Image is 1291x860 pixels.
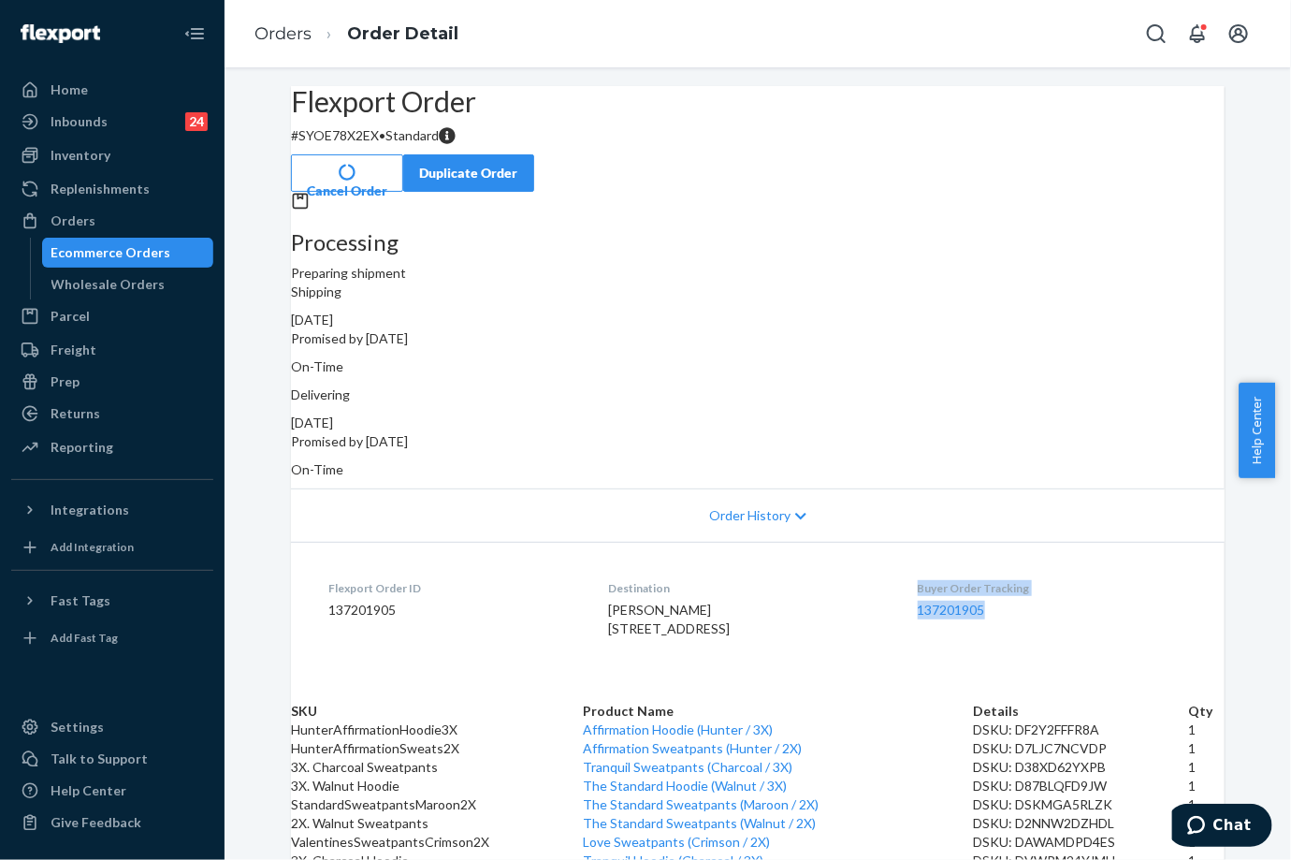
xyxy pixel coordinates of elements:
button: Help Center [1239,383,1275,478]
td: 1 [1189,758,1225,777]
div: DSKU: D7LJC7NCVDP [974,739,1189,758]
button: Integrations [11,495,213,525]
div: Add Integration [51,539,134,555]
div: DSKU: DAWAMDPD4ES [974,833,1189,852]
div: Integrations [51,501,129,519]
div: Parcel [51,307,90,326]
button: Cancel Order [291,154,403,192]
a: Freight [11,335,213,365]
div: DSKU: D87BLQFD9JW [974,777,1189,795]
dt: Buyer Order Tracking [918,580,1187,596]
dd: 137201905 [328,601,578,619]
button: Fast Tags [11,586,213,616]
p: Promised by [DATE] [291,432,1225,451]
div: Orders [51,211,95,230]
a: Help Center [11,776,213,806]
th: Product Name [584,702,974,721]
p: Shipping [291,283,1225,301]
span: Order History [709,506,791,525]
td: 1 [1189,739,1225,758]
td: ValentinesSweatpantsCrimson2X [291,833,584,852]
div: Prep [51,372,80,391]
h2: Flexport Order [291,86,1225,117]
button: Open account menu [1220,15,1257,52]
a: Replenishments [11,174,213,204]
td: 3X. Charcoal Sweatpants [291,758,584,777]
a: The Standard Hoodie (Walnut / 3X) [584,778,788,794]
div: 24 [185,112,208,131]
button: Close Navigation [176,15,213,52]
div: DSKU: D38XD62YXPB [974,758,1189,777]
div: DSKU: DSKMGA5RLZK [974,795,1189,814]
ol: breadcrumbs [239,7,473,62]
h3: Processing [291,230,1225,255]
a: Returns [11,399,213,429]
div: Ecommerce Orders [51,243,171,262]
div: [DATE] [291,414,1225,432]
button: Talk to Support [11,744,213,774]
a: Order Detail [347,23,458,44]
a: Orders [11,206,213,236]
a: The Standard Sweatpants (Walnut / 2X) [584,815,817,831]
div: Fast Tags [51,591,110,610]
div: DSKU: DF2Y2FFFR8A [974,721,1189,739]
div: DSKU: D2NNW2DZHDL [974,814,1189,833]
a: Affirmation Hoodie (Hunter / 3X) [584,722,774,737]
a: Inbounds24 [11,107,213,137]
td: HunterAffirmationHoodie3X [291,721,584,739]
span: [PERSON_NAME] [STREET_ADDRESS] [608,602,730,636]
a: Tranquil Sweatpants (Charcoal / 3X) [584,759,793,775]
p: On-Time [291,357,1225,376]
button: Open Search Box [1138,15,1175,52]
td: StandardSweatpantsMaroon2X [291,795,584,814]
div: Home [51,80,88,99]
td: HunterAffirmationSweats2X [291,739,584,758]
button: Open notifications [1179,15,1216,52]
a: Add Integration [11,532,213,562]
td: 1 [1189,777,1225,795]
th: Details [974,702,1189,721]
a: Inventory [11,140,213,170]
td: 3X. Walnut Hoodie [291,777,584,795]
div: Freight [51,341,96,359]
a: Parcel [11,301,213,331]
th: Qty [1189,702,1225,721]
div: Add Fast Tag [51,630,118,646]
td: 1 [1189,721,1225,739]
div: Give Feedback [51,813,141,832]
div: Settings [51,718,104,736]
div: Preparing shipment [291,230,1225,283]
div: Help Center [51,781,126,800]
a: Affirmation Sweatpants (Hunter / 2X) [584,740,803,756]
a: Prep [11,367,213,397]
div: Replenishments [51,180,150,198]
div: [DATE] [291,311,1225,329]
div: Reporting [51,438,113,457]
a: Add Fast Tag [11,623,213,653]
div: Returns [51,404,100,423]
th: SKU [291,702,584,721]
a: Wholesale Orders [42,270,214,299]
p: On-Time [291,460,1225,479]
img: Flexport logo [21,24,100,43]
div: Inventory [51,146,110,165]
button: Give Feedback [11,808,213,838]
iframe: Opens a widget where you can chat to one of our agents [1172,804,1272,851]
td: 1 [1189,795,1225,814]
div: Inbounds [51,112,108,131]
a: Orders [254,23,312,44]
p: Promised by [DATE] [291,329,1225,348]
button: Duplicate Order [403,154,534,192]
span: • [379,127,385,143]
p: # SYOE78X2EX [291,126,1225,145]
div: Duplicate Order [419,164,518,182]
a: Settings [11,712,213,742]
a: The Standard Sweatpants (Maroon / 2X) [584,796,820,812]
div: Wholesale Orders [51,275,166,294]
span: Standard [385,127,439,143]
p: Delivering [291,386,1225,404]
a: Love Sweatpants (Crimson / 2X) [584,834,771,850]
a: Reporting [11,432,213,462]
